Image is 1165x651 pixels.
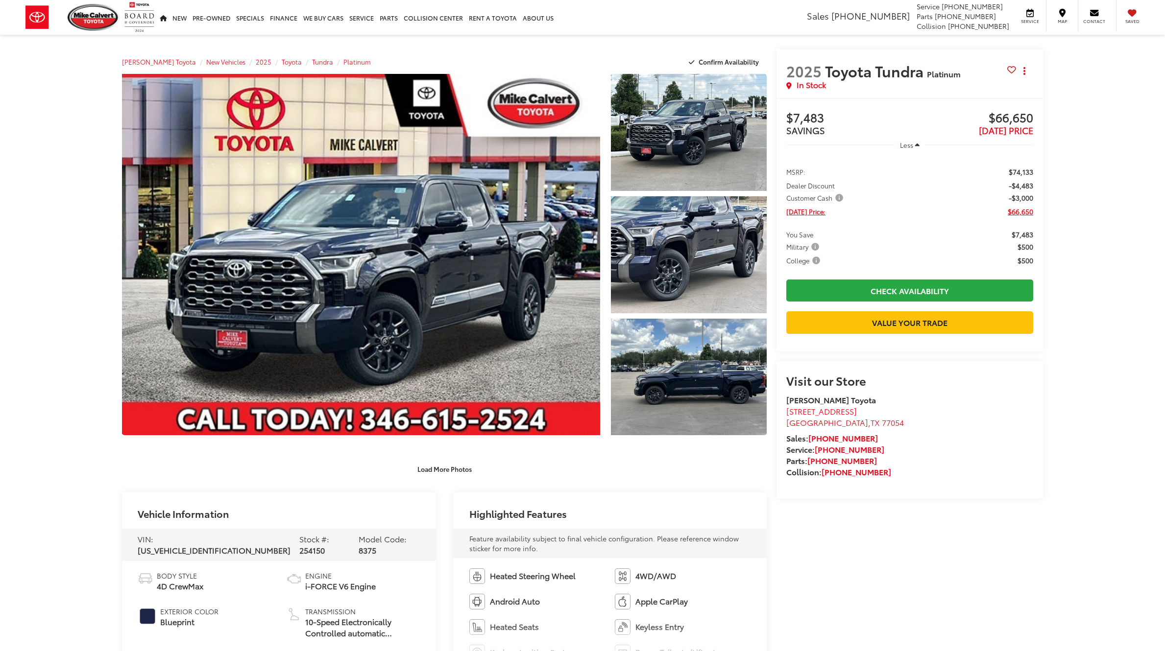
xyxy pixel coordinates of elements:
span: 2025 [786,60,822,81]
span: [PHONE_NUMBER] [935,11,996,21]
button: Actions [1016,62,1033,79]
img: Mike Calvert Toyota [68,4,120,31]
span: 77054 [882,417,904,428]
a: Toyota [282,57,302,66]
button: College [786,256,824,265]
a: [PHONE_NUMBER] [822,466,891,477]
span: 4WD/AWD [635,570,676,581]
h2: Highlighted Features [469,508,567,519]
span: VIN: [138,533,153,544]
button: Less [895,136,924,154]
img: 4WD/AWD [615,568,631,584]
span: [PHONE_NUMBER] [942,1,1003,11]
span: $7,483 [1012,230,1033,239]
span: , [786,417,904,428]
span: 4D CrewMax [157,581,203,592]
span: $74,133 [1009,167,1033,177]
button: Customer Cash [786,193,847,203]
a: [STREET_ADDRESS] [GEOGRAPHIC_DATA],TX 77054 [786,405,904,428]
img: 2025 Toyota Tundra Platinum [609,317,768,437]
span: [GEOGRAPHIC_DATA] [786,417,868,428]
span: 254150 [299,544,325,556]
strong: Parts: [786,455,877,466]
span: Model Code: [359,533,407,544]
span: Contact [1083,18,1105,24]
img: Heated Steering Wheel [469,568,485,584]
img: Heated Seats [469,619,485,635]
span: Platinum [927,68,961,79]
button: Confirm Availability [683,53,767,70]
span: [PHONE_NUMBER] [831,9,910,22]
span: $500 [1018,256,1033,265]
span: Dealer Discount [786,181,835,190]
a: [PHONE_NUMBER] [807,455,877,466]
span: Sales [807,9,829,22]
span: [STREET_ADDRESS] [786,405,857,417]
img: Keyless Entry [615,619,631,635]
span: Transmission [305,606,420,616]
strong: [PERSON_NAME] Toyota [786,394,876,405]
span: i-FORCE V6 Engine [305,581,376,592]
span: $66,650 [1008,207,1033,216]
a: New Vehicles [206,57,245,66]
strong: Service: [786,443,884,455]
span: SAVINGS [786,124,825,137]
span: Android Auto [490,596,540,607]
button: Load More Photos [411,460,479,477]
span: [DATE] PRICE [979,124,1033,137]
span: Apple CarPlay [635,596,688,607]
span: You Save [786,230,813,239]
a: [PHONE_NUMBER] [808,432,878,443]
span: Collision [917,21,946,31]
a: [PHONE_NUMBER] [815,443,884,455]
span: Service [917,1,940,11]
img: 2025 Toyota Tundra Platinum [117,72,605,437]
span: College [786,256,822,265]
span: Saved [1121,18,1143,24]
a: Expand Photo 3 [611,319,767,436]
a: Tundra [312,57,333,66]
span: Body Style [157,571,203,581]
strong: Sales: [786,432,878,443]
a: Expand Photo 2 [611,196,767,313]
span: Heated Steering Wheel [490,570,576,581]
span: [DATE] Price: [786,207,825,216]
strong: Collision: [786,466,891,477]
a: Value Your Trade [786,311,1033,333]
img: 2025 Toyota Tundra Platinum [609,72,768,192]
span: MSRP: [786,167,805,177]
span: $66,650 [910,111,1033,126]
span: 10-Speed Electronically Controlled automatic Transmission with intelligence (ECT-i) and sequentia... [305,616,420,639]
span: [PHONE_NUMBER] [948,21,1009,31]
span: In Stock [797,79,826,91]
a: Platinum [343,57,371,66]
a: Check Availability [786,279,1033,302]
span: Confirm Availability [699,57,759,66]
span: Blueprint [160,616,218,628]
a: Expand Photo 1 [611,74,767,191]
span: $7,483 [786,111,910,126]
a: Expand Photo 0 [122,74,600,435]
img: Android Auto [469,594,485,609]
span: -$3,000 [1009,193,1033,203]
img: Apple CarPlay [615,594,631,609]
span: $500 [1018,242,1033,252]
span: Toyota Tundra [825,60,927,81]
span: 8375 [359,544,376,556]
span: dropdown dots [1023,67,1025,75]
span: Exterior Color [160,606,218,616]
span: [US_VEHICLE_IDENTIFICATION_NUMBER] [138,544,291,556]
a: [PERSON_NAME] Toyota [122,57,196,66]
span: TX [871,417,880,428]
span: Map [1051,18,1073,24]
span: Customer Cash [786,193,845,203]
span: #1E2548 [140,608,155,624]
span: Feature availability subject to final vehicle configuration. Please reference window sticker for ... [469,534,739,553]
a: 2025 [256,57,271,66]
